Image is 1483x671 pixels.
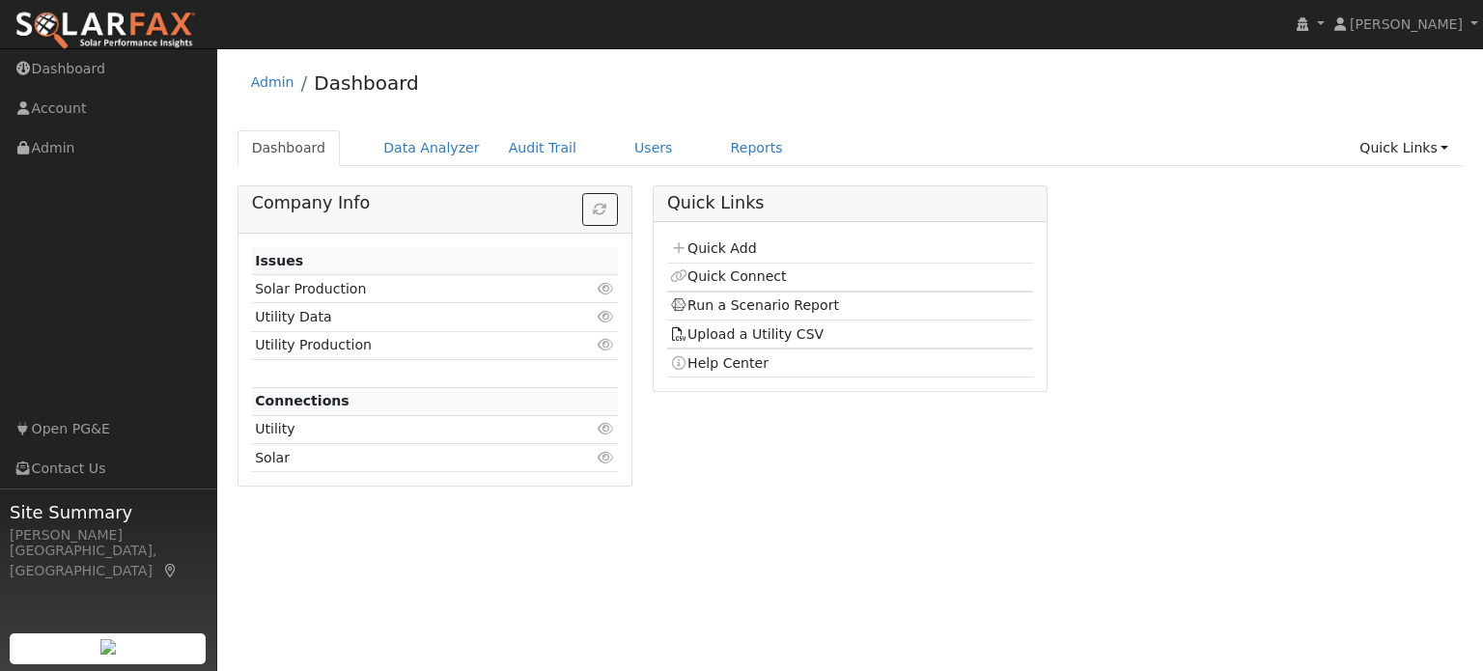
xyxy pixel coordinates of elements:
[252,331,559,359] td: Utility Production
[252,303,559,331] td: Utility Data
[252,444,559,472] td: Solar
[1350,16,1463,32] span: [PERSON_NAME]
[251,74,294,90] a: Admin
[620,130,687,166] a: Users
[14,11,196,51] img: SolarFax
[670,297,839,313] a: Run a Scenario Report
[162,563,180,578] a: Map
[10,499,207,525] span: Site Summary
[598,451,615,464] i: Click to view
[252,275,559,303] td: Solar Production
[1345,130,1463,166] a: Quick Links
[598,422,615,435] i: Click to view
[598,282,615,295] i: Click to view
[598,338,615,351] i: Click to view
[255,393,350,408] strong: Connections
[670,268,786,284] a: Quick Connect
[252,193,618,213] h5: Company Info
[10,525,207,545] div: [PERSON_NAME]
[670,240,756,256] a: Quick Add
[369,130,494,166] a: Data Analyzer
[716,130,797,166] a: Reports
[238,130,341,166] a: Dashboard
[100,639,116,655] img: retrieve
[598,310,615,323] i: Click to view
[670,326,824,342] a: Upload a Utility CSV
[255,253,303,268] strong: Issues
[494,130,591,166] a: Audit Trail
[252,415,559,443] td: Utility
[670,355,769,371] a: Help Center
[314,71,419,95] a: Dashboard
[667,193,1033,213] h5: Quick Links
[10,541,207,581] div: [GEOGRAPHIC_DATA], [GEOGRAPHIC_DATA]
